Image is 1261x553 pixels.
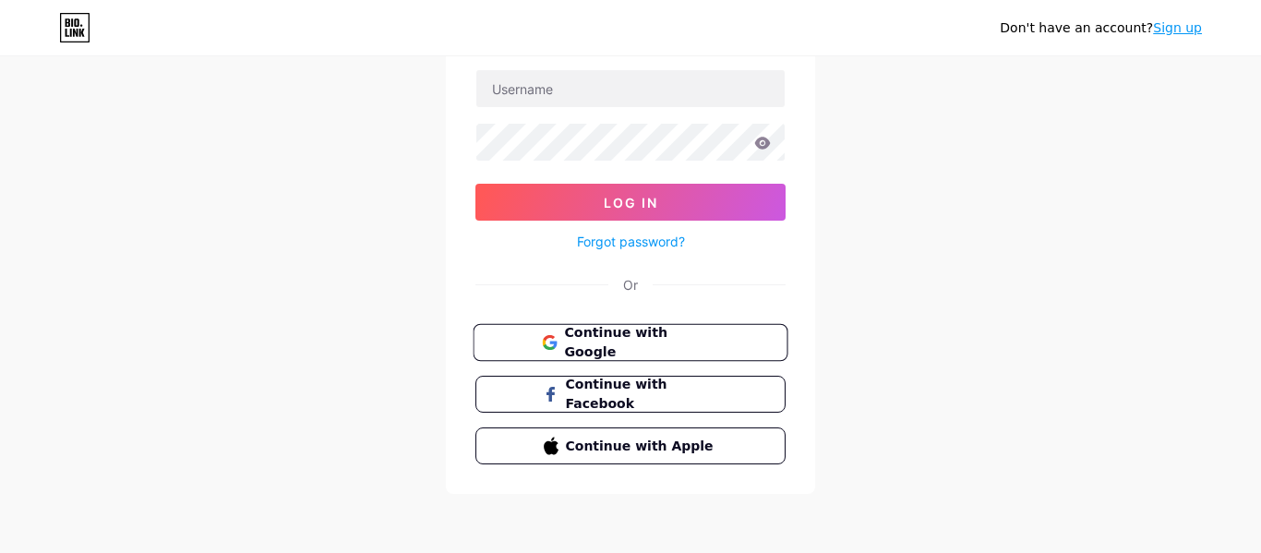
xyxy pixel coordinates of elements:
button: Continue with Google [473,324,787,362]
button: Continue with Facebook [475,376,786,413]
span: Continue with Apple [566,437,718,456]
div: Or [623,275,638,295]
span: Continue with Facebook [566,375,718,414]
button: Continue with Apple [475,427,786,464]
input: Username [476,70,785,107]
a: Forgot password? [577,232,685,251]
span: Log In [604,195,658,210]
a: Sign up [1153,20,1202,35]
a: Continue with Google [475,324,786,361]
button: Log In [475,184,786,221]
div: Don't have an account? [1000,18,1202,38]
span: Continue with Google [564,323,718,363]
